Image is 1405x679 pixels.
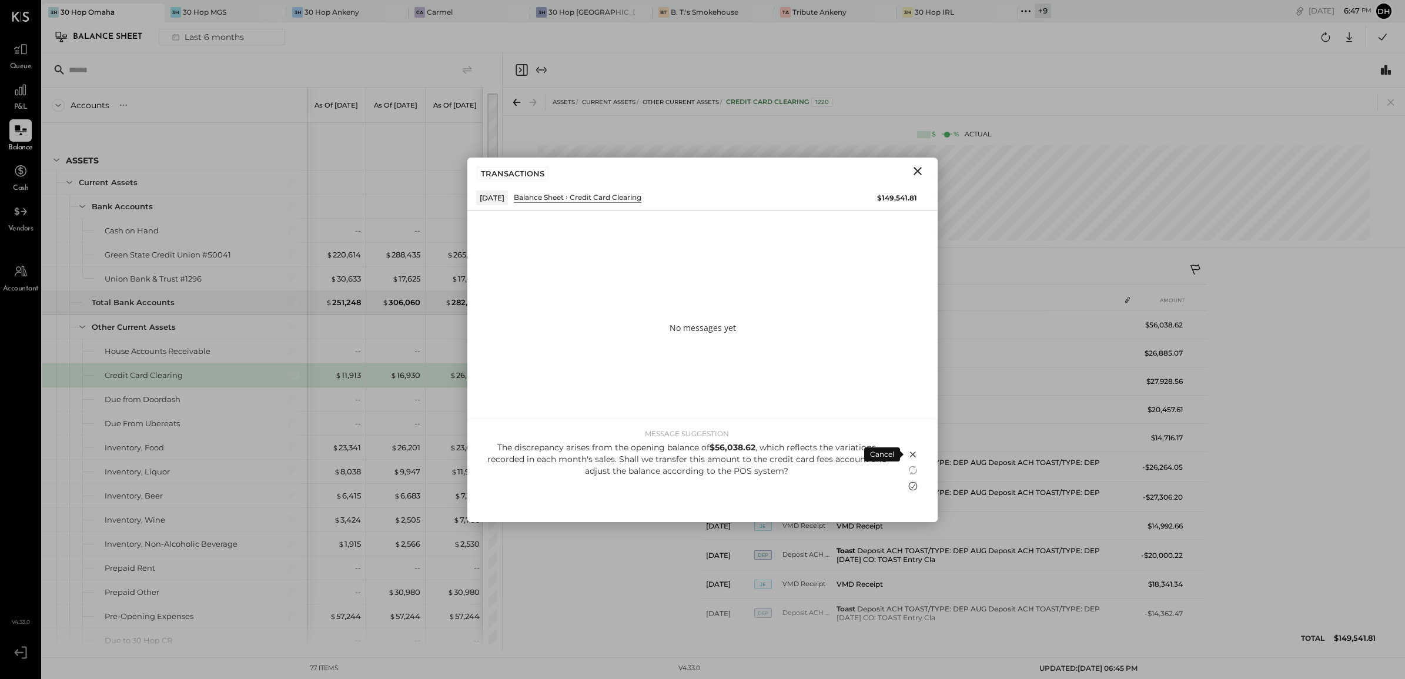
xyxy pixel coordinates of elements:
a: Queue [1,38,41,72]
div: [DATE] [476,190,508,205]
div: Inventory, Liquor [105,466,170,477]
button: Last 6 months [159,29,285,45]
div: ASSETS [66,155,99,166]
div: [DATE] [1309,5,1371,16]
span: Current Assets [582,98,635,106]
div: 17,625 [392,273,420,285]
div: $149,541.81 [877,193,917,203]
th: AMOUNT [1136,289,1187,311]
div: Current Assets [79,177,138,188]
div: 6,683 [394,490,420,501]
div: 77 items [310,664,339,673]
div: Credit Card Clearing [105,370,183,381]
div: Green State Credit Union #S0041 [105,249,231,260]
span: JE [754,580,772,589]
span: $ [449,611,455,621]
span: JE [754,638,772,647]
div: Inventory, Non-Alcoholic Beverage [105,538,237,550]
span: $ [450,370,456,380]
div: 17,625 [451,273,480,285]
button: Close [907,163,928,179]
div: 3H [536,7,547,18]
span: $ [454,539,460,548]
div: 288,435 [385,249,420,260]
div: 306,060 [382,297,420,308]
div: -- [355,346,361,357]
div: Accounts [71,99,109,111]
strong: $56,038.62 [710,442,755,453]
p: As of [DATE] [433,101,477,109]
span: $ [389,611,396,621]
td: Deposit ACH TOAST/TYPE: DEP AUG Deposit ACH TOAST/TYPE: DEP [DATE] CO: TOAST Entry Cla [832,482,1120,512]
span: $ [385,250,392,259]
div: Last 6 months [165,29,249,45]
div: 7,786 [453,514,480,526]
div: BT [658,7,669,18]
div: 11,949 [451,466,480,477]
a: Cash [1,160,41,194]
div: Tribute Ankeny [792,7,847,17]
div: -- [414,394,420,405]
div: % [954,130,959,139]
div: B. T.'s Smokehouse [671,7,738,17]
td: [DATE] [701,628,754,657]
span: $ [447,587,454,597]
div: Credit Card Clearing [570,192,641,202]
span: UPDATED: [DATE] 06:45 PM [1039,664,1138,673]
div: 282,818 [445,297,480,308]
div: Prepaid Rent [105,563,155,574]
div: v 4.33.0 [678,664,700,673]
td: VMD Receipt [832,570,1120,598]
div: -- [474,563,480,574]
td: Deposit ACH TOAST/TYPE: DEP AUG Deposit ACH TOAST/TYPE: DEP [DATE] CO: TOAST Entry Cla [782,598,832,628]
td: $20,457.61 [1136,396,1187,424]
div: -- [355,563,361,574]
div: 251,248 [326,297,361,308]
td: $27,928.56 [1136,367,1187,396]
span: Cash [13,183,28,194]
a: P&L [1,79,41,113]
div: MESSAGE SUGGESTION [479,429,894,439]
span: $ [332,443,339,452]
span: Vendors [8,224,34,235]
span: $ [451,274,458,283]
div: -- [414,635,420,646]
div: 265,193 [447,249,480,260]
p: No messages yet [670,322,736,334]
a: Vendors [1,200,41,235]
div: 30,633 [330,273,361,285]
span: $ [388,587,394,597]
button: Dh [1374,2,1393,21]
span: $ [390,370,397,380]
div: Inventory, Food [105,442,164,453]
span: JE [754,521,772,531]
span: $ [336,491,342,500]
div: Union Bank & Trust #1296 [105,273,202,285]
span: $ [330,611,336,621]
span: $ [382,297,389,307]
td: Deposit ACH TOAST/TYPE: DEP AUG Deposit ACH TOAST/TYPE: DEP [DATE] CO: TOAST Entry Cla [832,452,1120,482]
td: [DATE] [701,598,754,628]
div: Bank Accounts [92,201,153,212]
td: VMD Receipt [782,512,832,540]
div: 7,363 [454,490,480,501]
span: $ [335,370,342,380]
a: Accountant [1,260,41,295]
span: P&L [14,102,28,113]
div: 3H [902,7,913,18]
span: $ [394,491,400,500]
div: 57,244 [449,611,480,622]
div: Credit Card Clearing [726,98,833,107]
div: 2,530 [454,538,480,550]
td: -$26,264.05 [1136,452,1187,482]
div: 1220 [811,98,833,107]
span: Accountant [3,284,39,295]
div: 3H [292,7,303,18]
td: [DATE] [701,570,754,598]
div: House Accounts Receivable [105,346,210,357]
div: -- [355,225,361,236]
p: As of [DATE] [374,101,417,109]
div: 26,201 [391,442,420,453]
div: 30,980 [388,587,420,598]
div: 30 Hop Ankeny [305,7,359,17]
